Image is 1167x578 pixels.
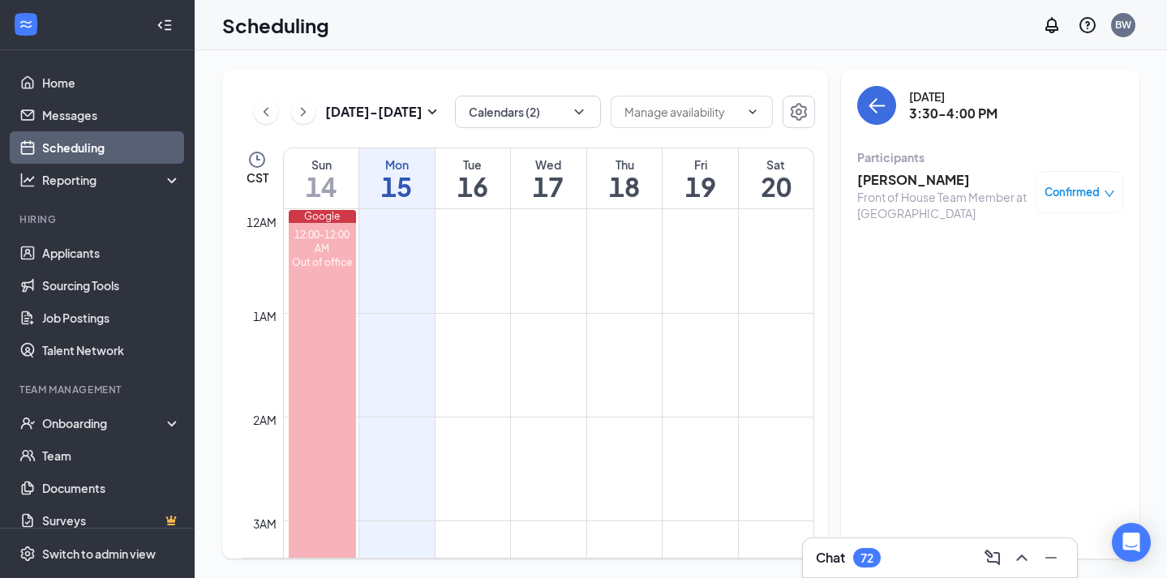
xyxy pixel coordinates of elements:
[816,549,845,567] h3: Chat
[1012,548,1032,567] svg: ChevronUp
[284,148,358,208] a: September 14, 2025
[247,169,268,186] span: CST
[289,228,356,255] div: 12:00-12:00 AM
[325,103,423,121] h3: [DATE] - [DATE]
[739,156,813,173] div: Sat
[1104,188,1115,199] span: down
[295,102,311,122] svg: ChevronRight
[1112,523,1151,562] div: Open Intercom Messenger
[1009,545,1035,571] button: ChevronUp
[359,173,435,200] h1: 15
[289,255,356,269] div: Out of office
[42,546,156,562] div: Switch to admin view
[42,269,181,302] a: Sourcing Tools
[250,411,280,429] div: 2am
[250,307,280,325] div: 1am
[511,156,586,173] div: Wed
[909,88,998,105] div: [DATE]
[42,66,181,99] a: Home
[455,96,601,128] button: Calendars (2)ChevronDown
[291,100,315,124] button: ChevronRight
[423,102,442,122] svg: SmallChevronDown
[19,415,36,431] svg: UserCheck
[746,105,759,118] svg: ChevronDown
[663,156,738,173] div: Fri
[284,173,358,200] h1: 14
[1045,184,1100,200] span: Confirmed
[587,156,663,173] div: Thu
[1115,18,1131,32] div: BW
[42,472,181,504] a: Documents
[42,237,181,269] a: Applicants
[857,189,1028,221] div: Front of House Team Member at [GEOGRAPHIC_DATA]
[1078,15,1097,35] svg: QuestionInfo
[983,548,1002,567] svg: ComposeMessage
[1041,548,1061,567] svg: Minimize
[435,156,511,173] div: Tue
[42,131,181,164] a: Scheduling
[511,148,586,208] a: September 17, 2025
[857,86,896,125] button: back-button
[289,210,356,223] div: Google
[511,173,586,200] h1: 17
[789,102,809,122] svg: Settings
[42,415,167,431] div: Onboarding
[19,383,178,396] div: Team Management
[42,504,181,537] a: SurveysCrown
[1038,545,1064,571] button: Minimize
[909,105,998,122] h3: 3:30-4:00 PM
[624,103,740,121] input: Manage availability
[42,439,181,472] a: Team
[18,16,34,32] svg: WorkstreamLogo
[157,17,173,33] svg: Collapse
[284,156,358,173] div: Sun
[663,148,738,208] a: September 19, 2025
[435,148,511,208] a: September 16, 2025
[42,99,181,131] a: Messages
[587,148,663,208] a: September 18, 2025
[359,148,435,208] a: September 15, 2025
[243,213,280,231] div: 12am
[1042,15,1062,35] svg: Notifications
[739,173,813,200] h1: 20
[254,100,278,124] button: ChevronLeft
[867,96,886,115] svg: ArrowLeft
[783,96,815,128] button: Settings
[19,546,36,562] svg: Settings
[739,148,813,208] a: September 20, 2025
[258,102,274,122] svg: ChevronLeft
[857,149,1123,165] div: Participants
[250,515,280,533] div: 3am
[663,173,738,200] h1: 19
[222,11,329,39] h1: Scheduling
[19,172,36,188] svg: Analysis
[857,171,1028,189] h3: [PERSON_NAME]
[19,212,178,226] div: Hiring
[42,302,181,334] a: Job Postings
[247,150,267,169] svg: Clock
[42,172,182,188] div: Reporting
[42,334,181,366] a: Talent Network
[980,545,1006,571] button: ComposeMessage
[359,156,435,173] div: Mon
[587,173,663,200] h1: 18
[435,173,511,200] h1: 16
[860,551,873,565] div: 72
[571,104,587,120] svg: ChevronDown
